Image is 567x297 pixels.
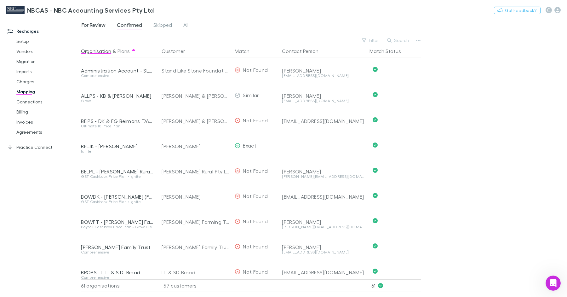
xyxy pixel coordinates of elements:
[83,252,134,257] a: Open in help center
[373,67,378,72] svg: Confirmed
[384,37,413,44] button: Search
[373,243,378,248] svg: Confirmed
[117,188,133,201] span: smiley reaction
[81,99,154,103] div: Grow
[81,45,154,57] div: &
[81,200,154,204] div: GST Cashbook Price Plan • Ignite
[81,118,154,124] div: BEIPS - DK & FG Beimans T/As Vears Taxis
[10,127,80,137] a: Agreements
[10,107,80,117] a: Billing
[162,260,230,285] div: LL & SD Broad
[153,22,172,30] span: Skipped
[80,214,137,227] button: Ask a question
[10,77,80,87] a: Charges
[10,46,80,56] a: Vendors
[373,218,378,223] svg: Confirmed
[243,193,268,199] span: Not Found
[157,279,232,292] div: 57 customers
[282,250,364,254] div: [EMAIL_ADDRESS][DOMAIN_NAME]
[86,186,98,202] span: 😞
[81,186,103,202] span: disappointed reaction
[243,269,268,275] span: Not Found
[1,142,80,152] a: Practice Connect
[243,168,268,174] span: Not Found
[81,250,154,254] div: Comprehensive
[162,235,230,260] div: [PERSON_NAME] Family Trust
[6,6,25,14] img: NBCAS - NBC Accounting Services Pty Ltd's Logo
[243,92,259,98] span: Similar
[81,175,154,178] div: GST Cashbook Price Plan • Ignite
[81,269,154,276] div: BROPS - L.L. & S.D. Broad
[162,45,192,57] button: Customer
[100,188,117,201] span: neutral face reaction
[371,280,421,292] p: 61
[117,22,142,30] span: Confirmed
[373,92,378,97] svg: Confirmed
[282,244,364,250] div: [PERSON_NAME]
[282,168,364,175] div: [PERSON_NAME]
[373,193,378,198] svg: Confirmed
[1,26,80,36] a: Recharges
[81,219,154,225] div: BOWFT - [PERSON_NAME] Farming Trust
[282,118,364,124] div: [EMAIL_ADDRESS][DOMAIN_NAME]
[10,117,80,127] a: Invoices
[8,182,209,189] div: Did this answer your question?
[546,276,561,291] iframe: Intercom live chat
[81,149,154,153] div: Ignite
[162,108,230,134] div: [PERSON_NAME] & [PERSON_NAME]
[243,218,268,224] span: Not Found
[235,45,257,57] button: Match
[81,143,154,149] div: BELJK - [PERSON_NAME]
[369,45,409,57] button: Match Status
[117,45,130,57] button: Plans
[10,97,80,107] a: Connections
[3,3,158,18] a: NBCAS - NBC Accounting Services Pty Ltd
[162,134,230,159] div: [PERSON_NAME]
[243,117,268,123] span: Not Found
[183,22,188,30] span: All
[282,99,364,103] div: [EMAIL_ADDRESS][DOMAIN_NAME]
[282,45,326,57] button: Contact Person
[120,188,129,201] span: 😃
[359,37,383,44] button: Filter
[81,93,154,99] div: ALLPS - KB & [PERSON_NAME]
[243,67,268,73] span: Not Found
[282,93,364,99] div: [PERSON_NAME]
[162,159,230,184] div: [PERSON_NAME] Rural Pty Ltd
[282,175,364,178] div: [PERSON_NAME][EMAIL_ADDRESS][DOMAIN_NAME]
[81,225,154,229] div: Payroll Cashbook Price Plan • Grow Discount A
[201,3,213,14] div: Close
[373,117,378,122] svg: Confirmed
[373,269,378,274] svg: Confirmed
[81,276,154,279] div: Comprehensive
[10,36,80,46] a: Setup
[373,143,378,148] svg: Confirmed
[162,209,230,235] div: [PERSON_NAME] Farming Trust
[282,194,364,200] div: [EMAIL_ADDRESS][DOMAIN_NAME]
[81,168,154,175] div: BELPL - [PERSON_NAME] Rural Pty Ltd
[82,22,106,30] span: For Review
[162,184,230,209] div: [PERSON_NAME]
[282,74,364,78] div: [EMAIL_ADDRESS][DOMAIN_NAME]
[373,168,378,173] svg: Confirmed
[77,229,140,236] div: The team can help if needed
[189,3,201,15] button: Collapse window
[81,74,154,78] div: Comprehensive
[282,269,364,276] div: [EMAIL_ADDRESS][DOMAIN_NAME]
[243,143,256,148] span: Exact
[104,188,113,201] span: 😐
[10,67,80,77] a: Imports
[81,67,154,74] div: Administration Account - SLSF
[162,58,230,83] div: Stand Like Stone Foundation Ltd
[81,279,157,292] div: 61 organisations
[81,194,154,200] div: BOWDK - [PERSON_NAME] (Farming)
[243,243,268,249] span: Not Found
[81,124,154,128] div: Ultimate 10 Price Plan
[494,7,541,14] button: Got Feedback?
[282,225,364,229] div: [PERSON_NAME][EMAIL_ADDRESS][DOMAIN_NAME]
[10,56,80,67] a: Migration
[162,83,230,108] div: [PERSON_NAME] & [PERSON_NAME]
[27,6,154,14] h3: NBCAS - NBC Accounting Services Pty Ltd
[81,45,111,57] button: Organisation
